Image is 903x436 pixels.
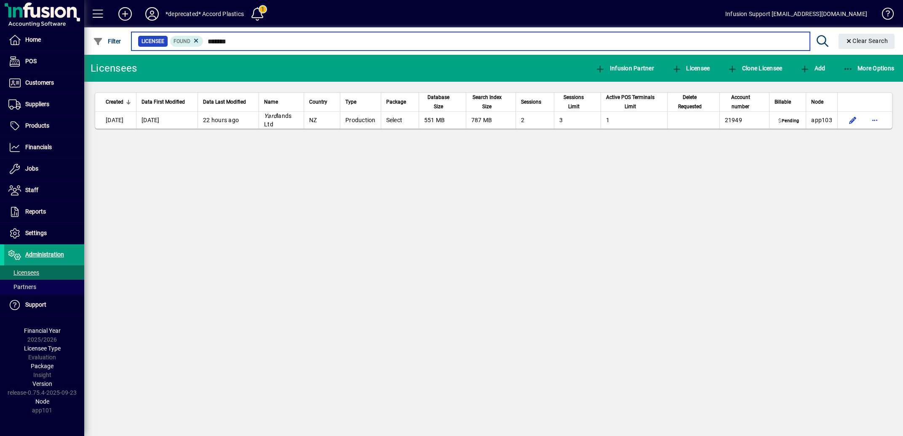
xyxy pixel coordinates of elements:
span: POS [25,58,37,64]
button: Profile [139,6,166,21]
td: 21949 [719,112,769,128]
button: Infusion Partner [593,61,656,76]
span: Clear Search [845,37,888,44]
button: Filter [91,34,123,49]
button: Licensee [670,61,712,76]
a: Products [4,115,84,136]
div: Search Index Size [471,93,510,111]
span: Home [25,36,41,43]
span: lands Ltd [264,112,291,128]
span: Name [264,97,278,107]
button: Add [798,61,827,76]
div: Name [264,97,299,107]
div: Created [106,97,131,107]
td: Select [381,112,419,128]
div: Infusion Support [EMAIL_ADDRESS][DOMAIN_NAME] [725,7,867,21]
span: Filter [93,38,121,45]
span: Country [309,97,327,107]
span: Created [106,97,123,107]
a: POS [4,51,84,72]
a: Settings [4,223,84,244]
button: Edit [846,113,860,127]
a: Jobs [4,158,84,179]
button: Clear [839,34,895,49]
span: Found [174,38,190,44]
td: 2 [516,112,554,128]
div: Account number [725,93,764,111]
span: Delete Requested [673,93,706,111]
span: Customers [25,79,54,86]
span: Clone Licensee [727,65,782,72]
span: Data Last Modified [203,97,246,107]
span: More Options [843,65,895,72]
div: Sessions [521,97,549,107]
span: Sessions Limit [559,93,588,111]
td: 22 hours ago [198,112,259,128]
td: 787 MB [466,112,516,128]
a: Support [4,294,84,316]
a: Partners [4,280,84,294]
a: Staff [4,180,84,201]
div: Package [386,97,414,107]
button: More Options [841,61,897,76]
span: Financial Year [24,327,61,334]
span: Administration [25,251,64,258]
div: Database Size [424,93,461,111]
span: Type [345,97,356,107]
span: Account number [725,93,756,111]
div: Billable [775,97,801,107]
a: Suppliers [4,94,84,115]
div: Delete Requested [673,93,714,111]
span: Add [800,65,825,72]
div: Sessions Limit [559,93,596,111]
span: Jobs [25,165,38,172]
span: Staff [25,187,38,193]
td: 1 [601,112,667,128]
span: Package [31,363,53,369]
div: Licensees [91,62,137,75]
div: Active POS Terminals Limit [606,93,662,111]
div: Node [811,97,832,107]
span: Suppliers [25,101,49,107]
td: NZ [304,112,340,128]
div: Type [345,97,376,107]
span: Data First Modified [142,97,185,107]
td: 3 [554,112,601,128]
a: Licensees [4,265,84,280]
button: Add [112,6,139,21]
a: Customers [4,72,84,94]
a: Reports [4,201,84,222]
span: Node [35,398,49,405]
span: Licensees [8,269,39,276]
span: Billable [775,97,791,107]
div: Data First Modified [142,97,192,107]
a: Financials [4,137,84,158]
span: Database Size [424,93,453,111]
span: Version [32,380,52,387]
span: Settings [25,230,47,236]
td: [DATE] [136,112,198,128]
em: Yard [264,112,277,119]
span: Products [25,122,49,129]
td: 551 MB [419,112,466,128]
span: Package [386,97,406,107]
td: [DATE] [95,112,136,128]
div: *deprecated* Accord Plastics [166,7,244,21]
button: More options [868,113,882,127]
span: Financials [25,144,52,150]
span: Licensee [142,37,164,45]
div: Country [309,97,335,107]
td: Production [340,112,381,128]
button: Clone Licensee [725,61,784,76]
div: Data Last Modified [203,97,254,107]
span: Reports [25,208,46,215]
span: Licensee [672,65,710,72]
span: Pending [777,118,801,124]
span: Search Index Size [471,93,503,111]
span: Infusion Partner [595,65,654,72]
a: Home [4,29,84,51]
span: Sessions [521,97,541,107]
span: app103.prod.infusionbusinesssoftware.com [811,117,832,123]
span: Partners [8,284,36,290]
span: Node [811,97,823,107]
